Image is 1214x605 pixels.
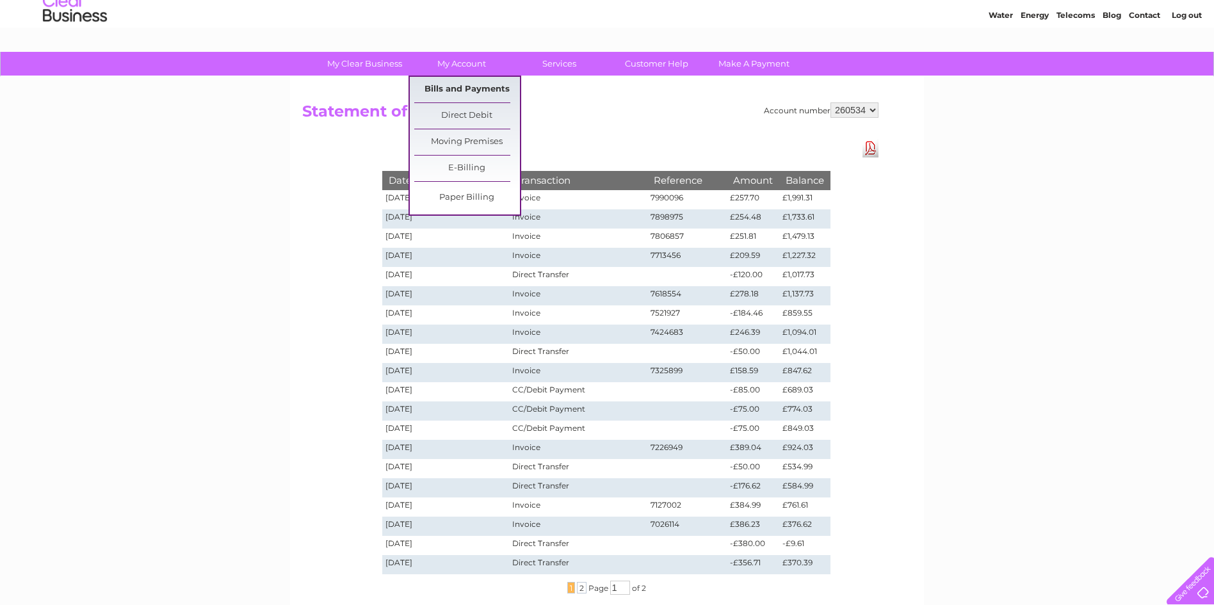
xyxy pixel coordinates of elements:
a: Blog [1103,54,1121,64]
td: £761.61 [779,497,830,517]
td: Invoice [509,325,647,344]
td: [DATE] [382,440,509,459]
td: Invoice [509,209,647,229]
span: 2 [577,582,587,593]
td: £1,017.73 [779,267,830,286]
th: Amount [727,171,779,190]
td: £257.70 [727,190,779,209]
td: 7521927 [647,305,727,325]
td: -£120.00 [727,267,779,286]
a: E-Billing [414,156,520,181]
td: [DATE] [382,517,509,536]
td: 7325899 [647,363,727,382]
a: 0333 014 3131 [973,6,1061,22]
td: -£184.46 [727,305,779,325]
span: Page [588,583,608,593]
td: £1,479.13 [779,229,830,248]
td: £847.62 [779,363,830,382]
td: -£9.61 [779,536,830,555]
td: £376.62 [779,517,830,536]
td: [DATE] [382,325,509,344]
a: Make A Payment [701,52,807,76]
td: Invoice [509,363,647,382]
td: £1,044.01 [779,344,830,363]
td: Invoice [509,190,647,209]
td: [DATE] [382,267,509,286]
td: [DATE] [382,401,509,421]
a: Paper Billing [414,185,520,211]
td: Invoice [509,248,647,267]
span: 2 [642,583,646,593]
td: £370.39 [779,555,830,574]
span: 1 [567,582,575,593]
div: Clear Business is a trading name of Verastar Limited (registered in [GEOGRAPHIC_DATA] No. 3667643... [305,7,910,62]
td: 7806857 [647,229,727,248]
a: Log out [1172,54,1202,64]
td: -£75.00 [727,401,779,421]
td: Invoice [509,440,647,459]
td: Direct Transfer [509,478,647,497]
td: 7713456 [647,248,727,267]
td: -£380.00 [727,536,779,555]
h2: Statement of Accounts [302,102,878,127]
a: My Clear Business [312,52,417,76]
td: £1,991.31 [779,190,830,209]
td: [DATE] [382,190,509,209]
td: [DATE] [382,497,509,517]
td: Invoice [509,305,647,325]
a: Services [506,52,612,76]
td: Invoice [509,497,647,517]
td: Direct Transfer [509,344,647,363]
td: -£176.62 [727,478,779,497]
td: [DATE] [382,459,509,478]
td: £278.18 [727,286,779,305]
th: Transaction [509,171,647,190]
td: [DATE] [382,229,509,248]
td: -£50.00 [727,344,779,363]
td: [DATE] [382,344,509,363]
td: Invoice [509,286,647,305]
td: 7990096 [647,190,727,209]
td: £158.59 [727,363,779,382]
td: [DATE] [382,536,509,555]
td: Invoice [509,517,647,536]
a: Energy [1021,54,1049,64]
a: Customer Help [604,52,709,76]
a: Water [989,54,1013,64]
img: logo.png [42,33,108,72]
td: £1,227.32 [779,248,830,267]
td: £389.04 [727,440,779,459]
td: Direct Transfer [509,555,647,574]
td: £689.03 [779,382,830,401]
td: [DATE] [382,209,509,229]
td: £774.03 [779,401,830,421]
div: Account number [764,102,878,118]
td: [DATE] [382,478,509,497]
td: £384.99 [727,497,779,517]
span: of [632,583,640,593]
td: 7618554 [647,286,727,305]
td: 7898975 [647,209,727,229]
td: [DATE] [382,555,509,574]
td: -£50.00 [727,459,779,478]
th: Reference [647,171,727,190]
td: CC/Debit Payment [509,401,647,421]
td: £254.48 [727,209,779,229]
td: £859.55 [779,305,830,325]
a: Download Pdf [862,139,878,157]
td: £849.03 [779,421,830,440]
td: 7127002 [647,497,727,517]
td: 7026114 [647,517,727,536]
a: My Account [409,52,515,76]
td: [DATE] [382,363,509,382]
td: [DATE] [382,305,509,325]
th: Date [382,171,509,190]
td: Invoice [509,229,647,248]
td: £1,094.01 [779,325,830,344]
td: [DATE] [382,248,509,267]
td: [DATE] [382,421,509,440]
td: CC/Debit Payment [509,382,647,401]
td: £534.99 [779,459,830,478]
td: £924.03 [779,440,830,459]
